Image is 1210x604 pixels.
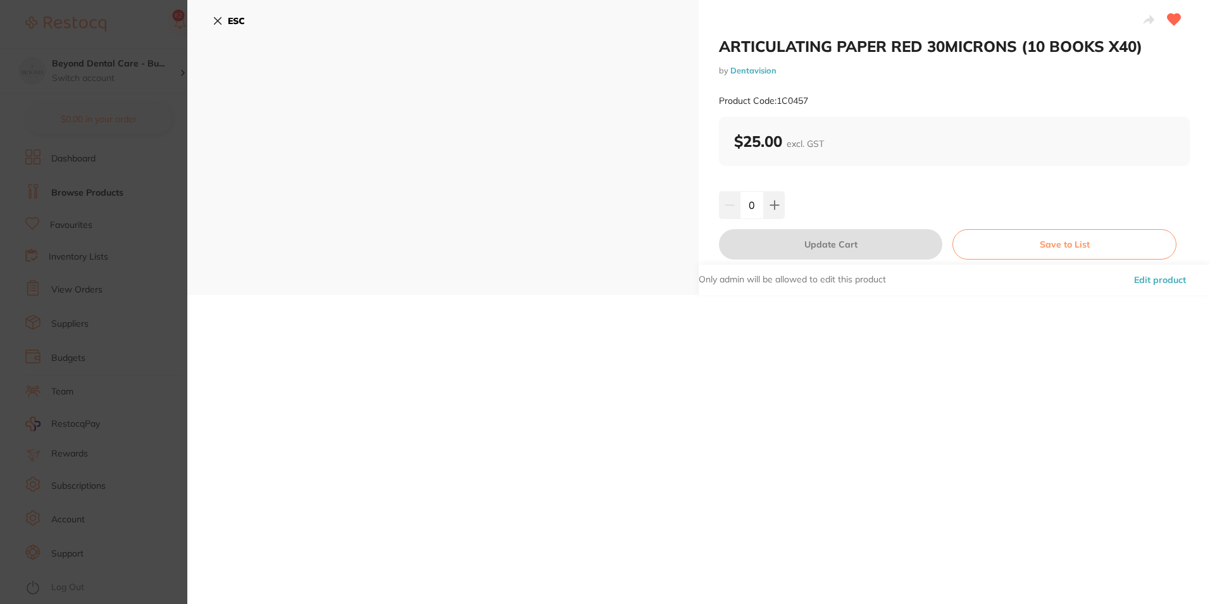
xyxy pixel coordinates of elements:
[719,66,1190,75] small: by
[730,65,777,75] a: Dentavision
[213,10,245,32] button: ESC
[228,15,245,27] b: ESC
[719,37,1190,56] h2: ARTICULATING PAPER RED 30MICRONS (10 BOOKS X40)
[1130,265,1190,295] button: Edit product
[787,138,824,149] span: excl. GST
[699,274,886,286] p: Only admin will be allowed to edit this product
[719,96,808,106] small: Product Code: 1C0457
[734,132,824,151] b: $25.00
[719,229,942,260] button: Update Cart
[952,229,1176,260] button: Save to List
